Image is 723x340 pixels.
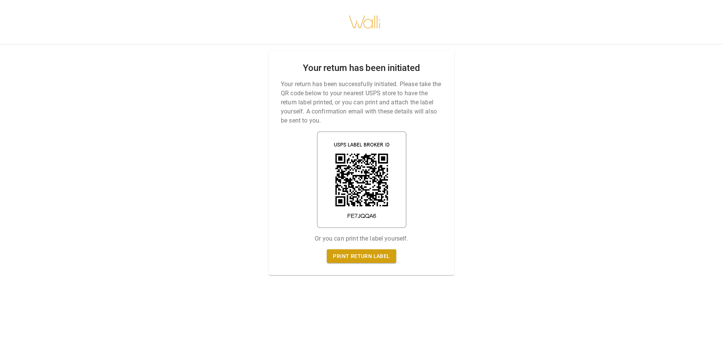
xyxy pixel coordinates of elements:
p: Your return has been successfully initiated. Please take the QR code below to your nearest USPS s... [281,80,442,125]
h2: Your return has been initiated [303,63,420,74]
img: walli-inc.myshopify.com [348,6,381,38]
img: shipping label qr code [317,131,406,228]
a: Print return label [327,249,396,263]
p: Or you can print the label yourself. [315,234,408,243]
